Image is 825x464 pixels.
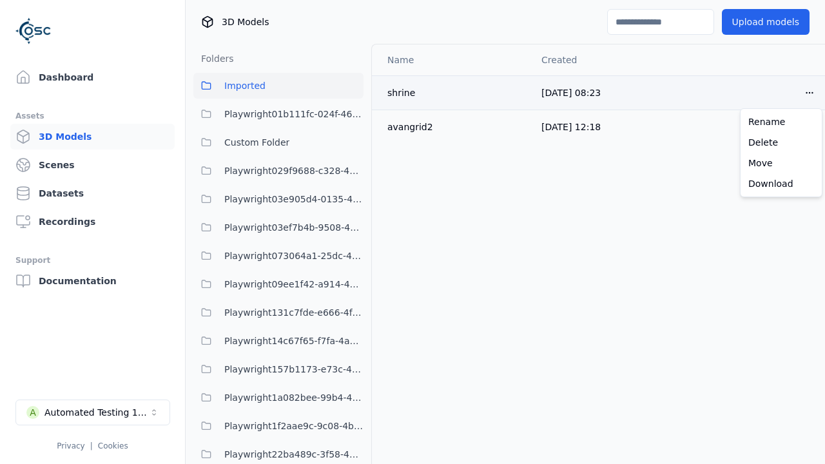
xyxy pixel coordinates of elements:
[743,111,819,132] a: Rename
[743,153,819,173] a: Move
[743,173,819,194] a: Download
[743,132,819,153] a: Delete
